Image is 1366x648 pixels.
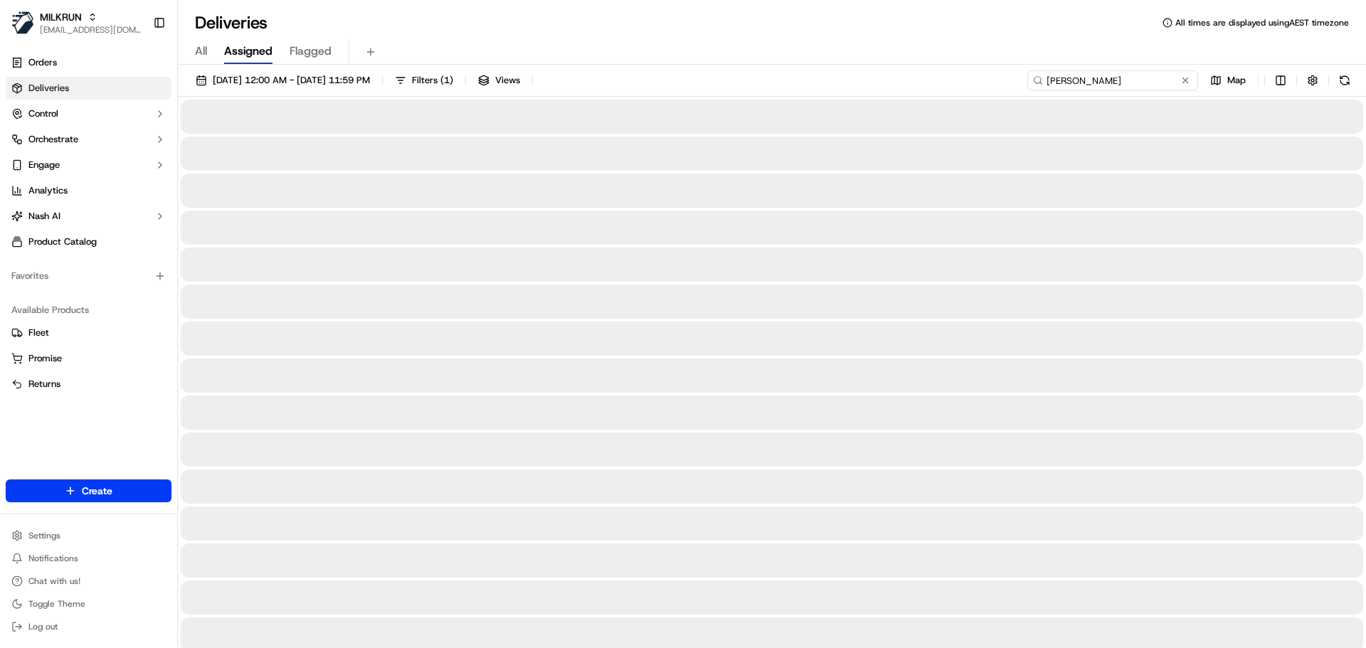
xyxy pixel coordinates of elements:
input: Type to search [1027,70,1198,90]
span: Filters [412,74,453,87]
a: Promise [11,352,166,365]
span: Control [28,107,58,120]
span: Orders [28,56,57,69]
button: Fleet [6,322,171,344]
span: Assigned [224,43,272,60]
button: Filters(1) [388,70,460,90]
button: Settings [6,526,171,546]
button: Control [6,102,171,125]
button: Nash AI [6,205,171,228]
a: Analytics [6,179,171,202]
button: Chat with us! [6,571,171,591]
span: Settings [28,530,60,541]
button: [DATE] 12:00 AM - [DATE] 11:59 PM [189,70,376,90]
button: Notifications [6,548,171,568]
button: Refresh [1335,70,1355,90]
button: Log out [6,617,171,637]
span: [DATE] 12:00 AM - [DATE] 11:59 PM [213,74,370,87]
span: Returns [28,378,60,391]
span: Create [82,484,112,498]
span: Nash AI [28,210,60,223]
div: Available Products [6,299,171,322]
h1: Deliveries [195,11,268,34]
button: Returns [6,373,171,395]
span: Notifications [28,553,78,564]
span: All times are displayed using AEST timezone [1175,17,1349,28]
button: Engage [6,154,171,176]
button: Map [1204,70,1252,90]
a: Returns [11,378,166,391]
span: Map [1227,74,1246,87]
span: Chat with us! [28,575,80,587]
button: Promise [6,347,171,370]
button: [EMAIL_ADDRESS][DOMAIN_NAME] [40,24,142,36]
span: Engage [28,159,60,171]
div: Favorites [6,265,171,287]
a: Fleet [11,326,166,339]
a: Orders [6,51,171,74]
a: Deliveries [6,77,171,100]
button: MILKRUNMILKRUN[EMAIL_ADDRESS][DOMAIN_NAME] [6,6,147,40]
a: Product Catalog [6,230,171,253]
span: Fleet [28,326,49,339]
span: Orchestrate [28,133,78,146]
span: Log out [28,621,58,632]
button: MILKRUN [40,10,82,24]
button: Toggle Theme [6,594,171,614]
span: Promise [28,352,62,365]
span: Deliveries [28,82,69,95]
span: All [195,43,207,60]
button: Views [472,70,526,90]
span: Toggle Theme [28,598,85,610]
span: Product Catalog [28,235,97,248]
img: MILKRUN [11,11,34,34]
span: Flagged [290,43,332,60]
span: Analytics [28,184,68,197]
button: Orchestrate [6,128,171,151]
button: Create [6,479,171,502]
span: Views [495,74,520,87]
span: ( 1 ) [440,74,453,87]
